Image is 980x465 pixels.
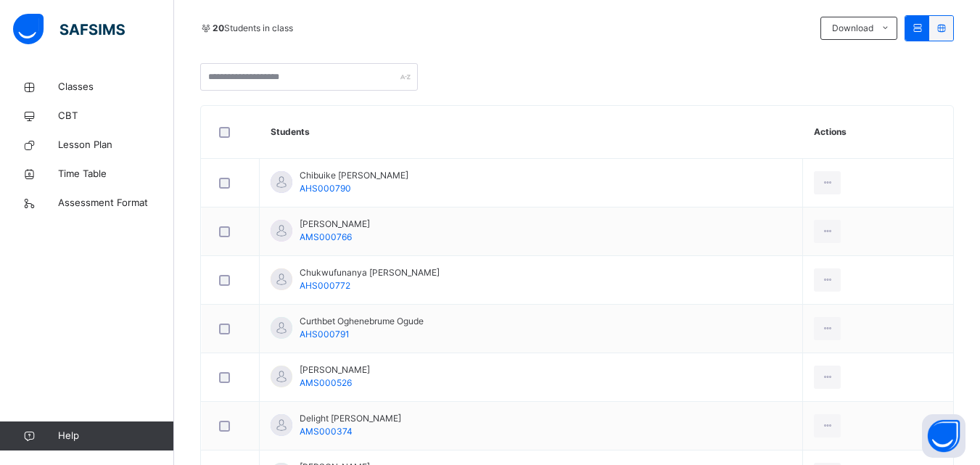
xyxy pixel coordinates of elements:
span: Assessment Format [58,196,174,210]
span: Classes [58,80,174,94]
span: Students in class [213,22,293,35]
span: AMS000766 [300,231,352,242]
span: Chibuike [PERSON_NAME] [300,169,408,182]
span: AHS000790 [300,183,351,194]
th: Actions [803,106,953,159]
span: Delight [PERSON_NAME] [300,412,401,425]
span: Curthbet Oghenebrume Ogude [300,315,424,328]
span: AMS000526 [300,377,352,388]
span: [PERSON_NAME] [300,218,370,231]
b: 20 [213,22,224,33]
span: Time Table [58,167,174,181]
button: Open asap [922,414,965,458]
span: [PERSON_NAME] [300,363,370,376]
span: Lesson Plan [58,138,174,152]
img: safsims [13,14,125,44]
span: Help [58,429,173,443]
span: AMS000374 [300,426,353,437]
span: AHS000791 [300,329,350,340]
span: Chukwufunanya [PERSON_NAME] [300,266,440,279]
th: Students [260,106,803,159]
span: CBT [58,109,174,123]
span: Download [832,22,873,35]
span: AHS000772 [300,280,350,291]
